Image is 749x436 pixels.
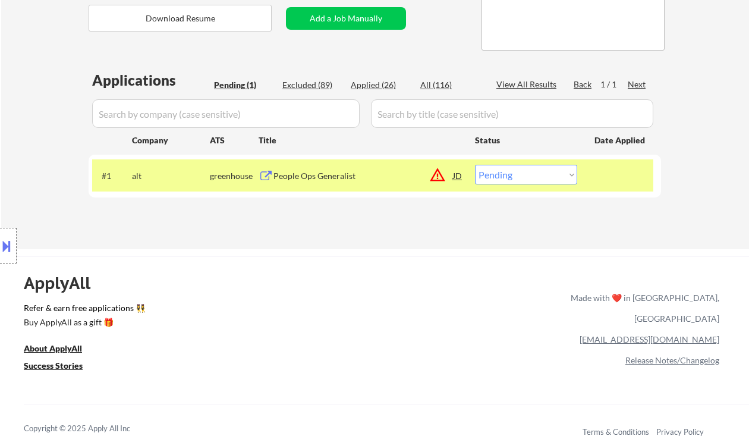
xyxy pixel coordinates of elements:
div: 1 / 1 [600,79,628,90]
div: Back [574,79,593,90]
input: Search by title (case sensitive) [371,99,653,128]
div: Excluded (89) [282,79,342,91]
div: Next [628,79,647,90]
a: Release Notes/Changelog [625,355,719,365]
button: Download Resume [89,5,272,32]
div: People Ops Generalist [273,170,453,182]
div: Pending (1) [214,79,273,91]
button: warning_amber [429,167,446,183]
div: View All Results [496,79,560,90]
div: Made with ❤️ in [GEOGRAPHIC_DATA], [GEOGRAPHIC_DATA] [566,287,719,329]
div: JD [452,165,464,186]
a: [EMAIL_ADDRESS][DOMAIN_NAME] [580,334,719,344]
div: Applied (26) [351,79,410,91]
div: ATS [210,134,259,146]
input: Search by company (case sensitive) [92,99,360,128]
div: Copyright © 2025 Apply All Inc [24,423,160,435]
div: Status [475,129,577,150]
button: Add a Job Manually [286,7,406,30]
div: Date Applied [594,134,647,146]
div: Title [259,134,464,146]
div: All (116) [420,79,480,91]
div: greenhouse [210,170,259,182]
